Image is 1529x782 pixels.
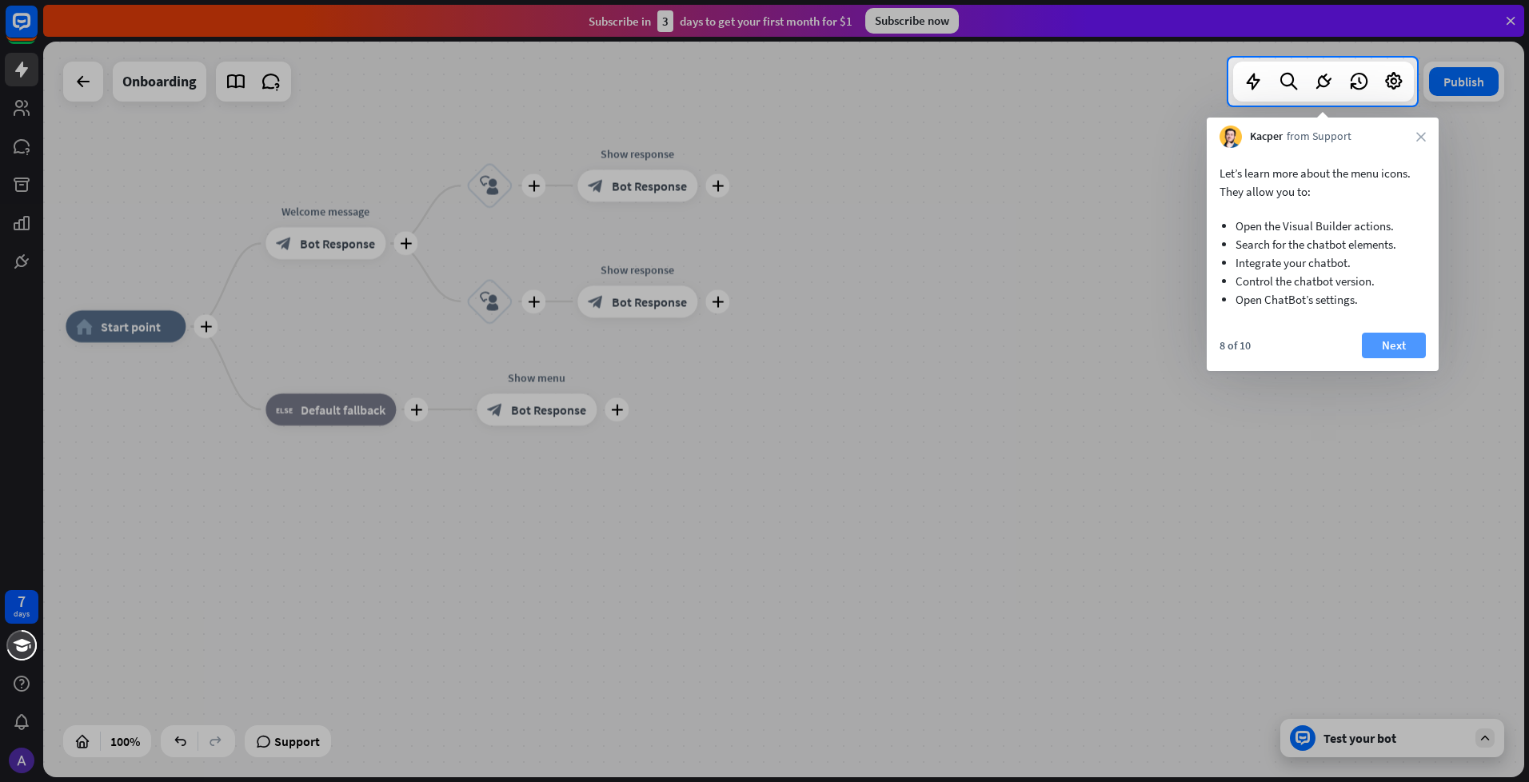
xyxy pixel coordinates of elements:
[1220,164,1426,201] p: Let’s learn more about the menu icons. They allow you to:
[1220,338,1251,353] div: 8 of 10
[1362,333,1426,358] button: Next
[1416,132,1426,142] i: close
[1236,253,1410,272] li: Integrate your chatbot.
[1250,129,1283,145] span: Kacper
[13,6,61,54] button: Open LiveChat chat widget
[1287,129,1351,145] span: from Support
[1236,290,1410,309] li: Open ChatBot’s settings.
[1236,235,1410,253] li: Search for the chatbot elements.
[1236,217,1410,235] li: Open the Visual Builder actions.
[1236,272,1410,290] li: Control the chatbot version.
